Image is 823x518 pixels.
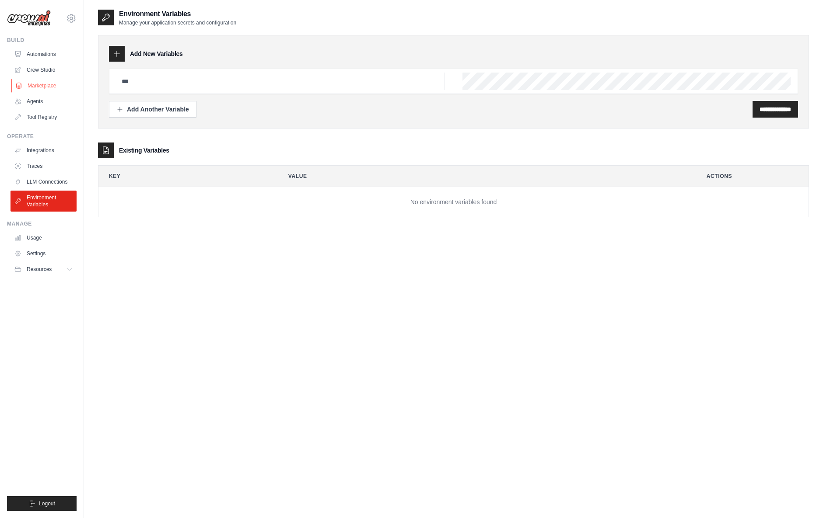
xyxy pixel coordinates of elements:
[11,262,77,276] button: Resources
[98,166,271,187] th: Key
[11,175,77,189] a: LLM Connections
[7,10,51,27] img: Logo
[11,47,77,61] a: Automations
[7,133,77,140] div: Operate
[11,94,77,108] a: Agents
[11,79,77,93] a: Marketplace
[11,143,77,157] a: Integrations
[11,247,77,261] a: Settings
[278,166,689,187] th: Value
[119,146,169,155] h3: Existing Variables
[11,110,77,124] a: Tool Registry
[7,37,77,44] div: Build
[39,500,55,507] span: Logout
[98,187,809,217] td: No environment variables found
[119,9,236,19] h2: Environment Variables
[7,496,77,511] button: Logout
[11,159,77,173] a: Traces
[27,266,52,273] span: Resources
[696,166,809,187] th: Actions
[11,63,77,77] a: Crew Studio
[130,49,183,58] h3: Add New Variables
[11,231,77,245] a: Usage
[116,105,189,114] div: Add Another Variable
[109,101,196,118] button: Add Another Variable
[119,19,236,26] p: Manage your application secrets and configuration
[11,191,77,212] a: Environment Variables
[7,220,77,227] div: Manage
